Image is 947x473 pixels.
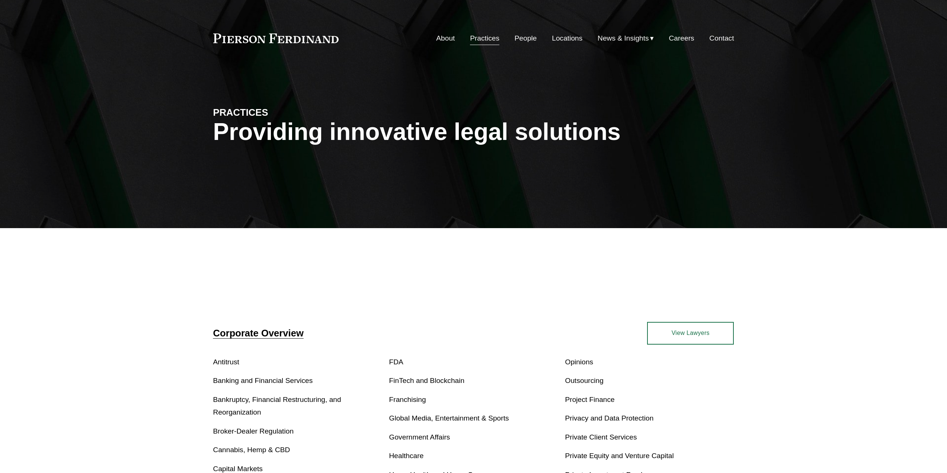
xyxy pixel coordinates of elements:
a: Antitrust [213,358,239,366]
a: Government Affairs [389,433,450,441]
a: Project Finance [565,396,614,403]
a: Bankruptcy, Financial Restructuring, and Reorganization [213,396,341,416]
a: Broker-Dealer Regulation [213,427,294,435]
a: folder dropdown [598,31,654,45]
a: FinTech and Blockchain [389,377,465,384]
a: Outsourcing [565,377,603,384]
a: Corporate Overview [213,328,304,338]
a: Banking and Financial Services [213,377,313,384]
a: Locations [552,31,582,45]
h4: PRACTICES [213,106,343,118]
a: FDA [389,358,403,366]
a: Healthcare [389,452,424,460]
a: About [436,31,455,45]
a: Private Equity and Venture Capital [565,452,674,460]
a: Private Client Services [565,433,637,441]
a: Contact [709,31,734,45]
a: View Lawyers [647,322,734,344]
a: Cannabis, Hemp & CBD [213,446,290,454]
a: Careers [669,31,694,45]
a: Privacy and Data Protection [565,414,653,422]
span: News & Insights [598,32,649,45]
a: Capital Markets [213,465,263,473]
a: Global Media, Entertainment & Sports [389,414,509,422]
h1: Providing innovative legal solutions [213,118,734,146]
a: People [515,31,537,45]
a: Practices [470,31,499,45]
a: Franchising [389,396,426,403]
a: Opinions [565,358,593,366]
